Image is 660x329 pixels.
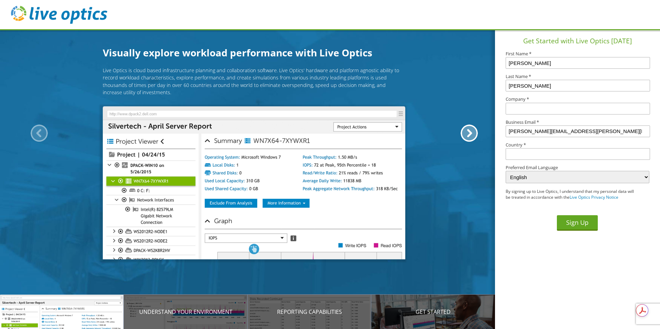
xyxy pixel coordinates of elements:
img: Introducing Live Optics [103,106,405,260]
p: Live Optics is cloud based infrastructure planning and collaboration software. Live Optics' hardw... [103,67,405,96]
h1: Visually explore workload performance with Live Optics [103,46,405,60]
h1: Get Started with Live Optics [DATE] [498,36,657,46]
p: By signing up to Live Optics, I understand that my personal data will be treated in accordance wi... [506,189,635,200]
label: Company * [506,97,649,101]
a: Live Optics Privacy Notice [570,194,618,200]
button: Sign Up [557,215,598,231]
label: Last Name * [506,74,649,79]
p: Reporting Capabilities [247,308,371,316]
label: First Name * [506,52,649,56]
p: Get Started [371,308,495,316]
label: Preferred Email Language [506,165,649,170]
label: Business Email * [506,120,649,124]
img: live_optics_svg.svg [11,6,107,24]
label: Country * [506,143,649,147]
p: Understand your environment [124,308,247,316]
